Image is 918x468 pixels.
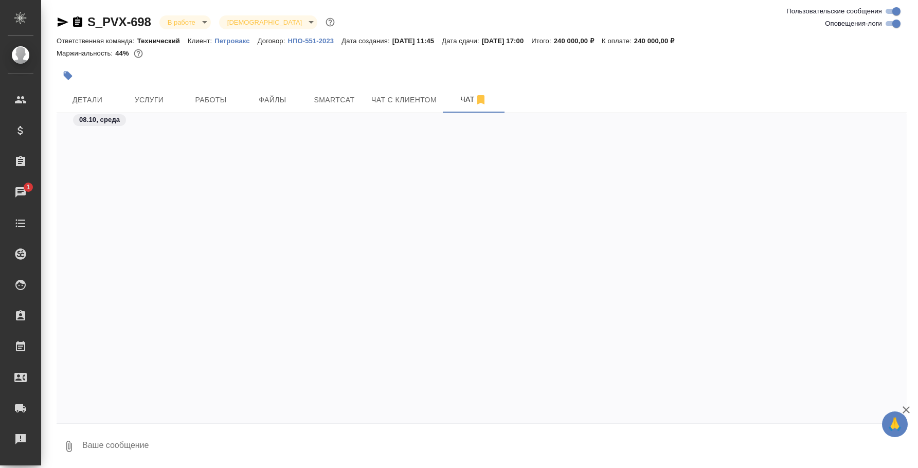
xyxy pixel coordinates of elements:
p: Договор: [258,37,288,45]
p: К оплате: [602,37,634,45]
a: НПО-551-2023 [287,36,341,45]
button: 112000.00 RUB; [132,47,145,60]
div: В работе [159,15,211,29]
span: Работы [186,94,236,106]
p: 08.10, среда [79,115,120,125]
span: Чат [449,93,498,106]
span: Чат с клиентом [371,94,437,106]
p: Дата сдачи: [442,37,481,45]
span: Пользовательские сообщения [786,6,882,16]
span: Детали [63,94,112,106]
span: Файлы [248,94,297,106]
a: S_PVX-698 [87,15,151,29]
p: 240 000,00 ₽ [634,37,682,45]
button: Скопировать ссылку [71,16,84,28]
p: [DATE] 11:45 [392,37,442,45]
span: Smartcat [310,94,359,106]
p: 44% [115,49,131,57]
button: [DEMOGRAPHIC_DATA] [224,18,305,27]
svg: Отписаться [475,94,487,106]
a: 1 [3,179,39,205]
p: Технический [137,37,188,45]
div: В работе [219,15,317,29]
span: 1 [20,182,36,192]
button: В работе [165,18,199,27]
p: [DATE] 17:00 [482,37,532,45]
p: 240 000,00 ₽ [554,37,602,45]
a: Петровакс [214,36,258,45]
p: Ответственная команда: [57,37,137,45]
button: Доп статусы указывают на важность/срочность заказа [323,15,337,29]
button: Скопировать ссылку для ЯМессенджера [57,16,69,28]
span: 🙏 [886,413,904,435]
button: Добавить тэг [57,64,79,87]
p: НПО-551-2023 [287,37,341,45]
button: 🙏 [882,411,908,437]
p: Маржинальность: [57,49,115,57]
span: Оповещения-логи [825,19,882,29]
p: Петровакс [214,37,258,45]
p: Клиент: [188,37,214,45]
span: Услуги [124,94,174,106]
p: Итого: [531,37,553,45]
p: Дата создания: [341,37,392,45]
